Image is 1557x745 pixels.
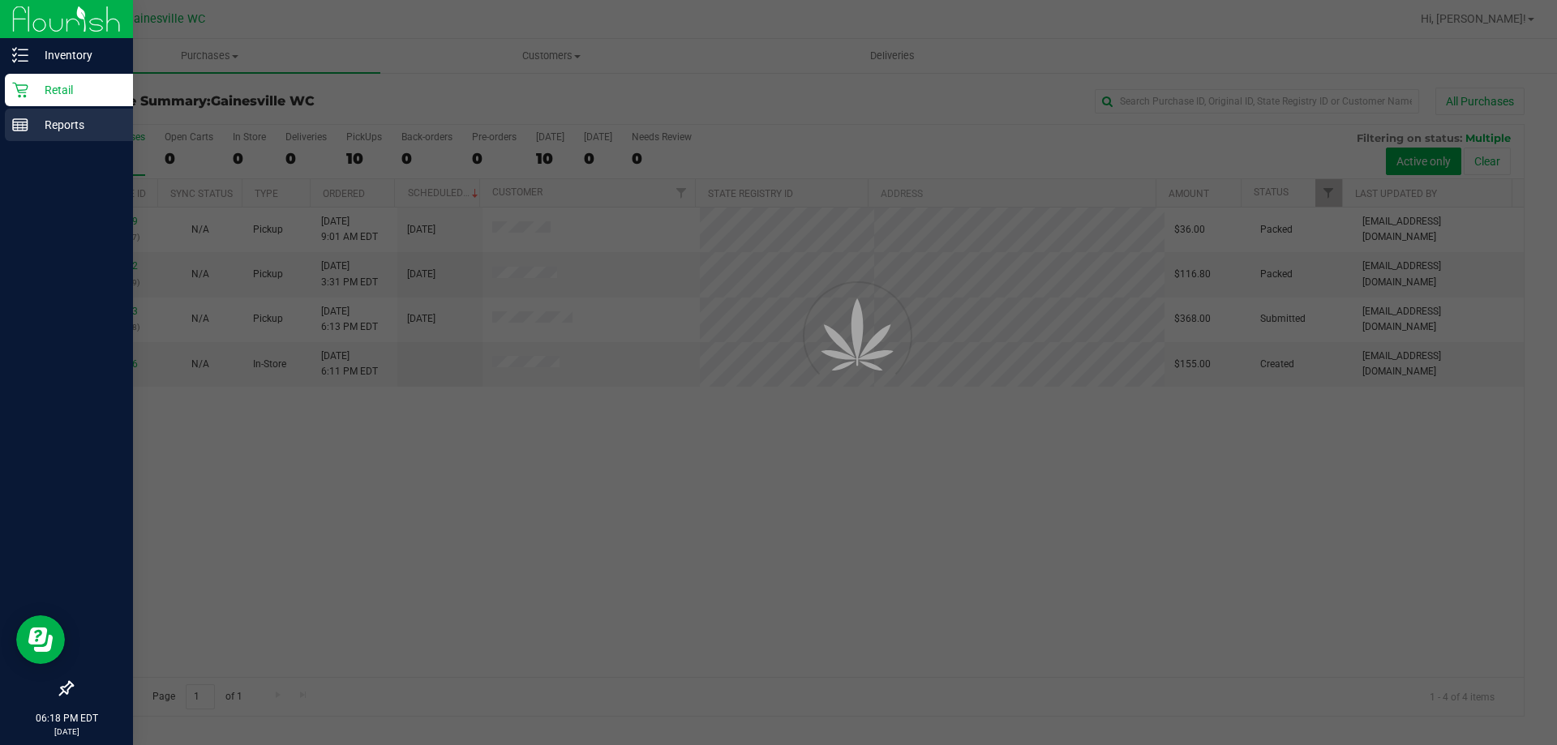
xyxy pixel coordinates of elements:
[28,80,126,100] p: Retail
[28,45,126,65] p: Inventory
[16,615,65,664] iframe: Resource center
[12,82,28,98] inline-svg: Retail
[7,726,126,738] p: [DATE]
[7,711,126,726] p: 06:18 PM EDT
[28,115,126,135] p: Reports
[12,47,28,63] inline-svg: Inventory
[12,117,28,133] inline-svg: Reports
